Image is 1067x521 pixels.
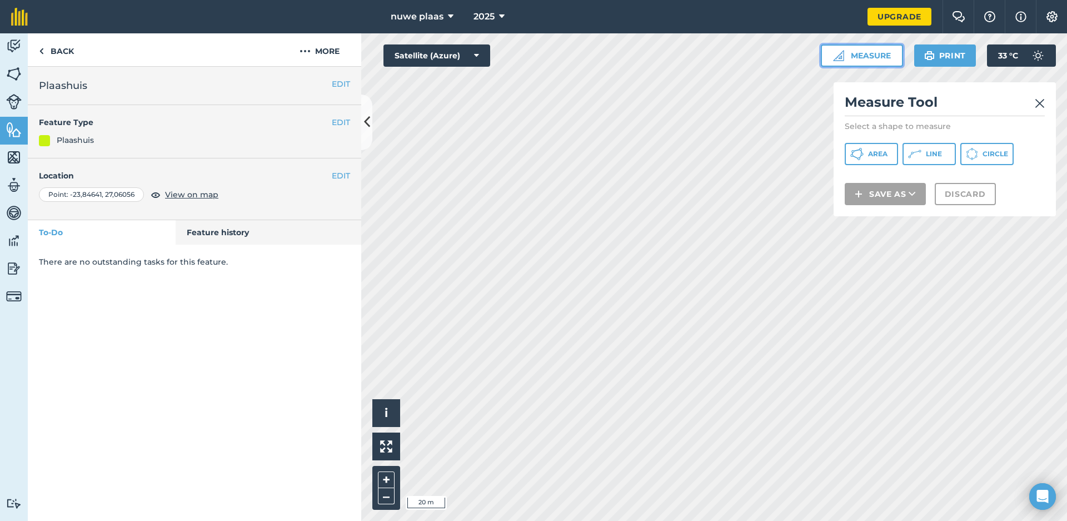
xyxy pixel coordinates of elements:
button: View on map [151,188,218,201]
button: Discard [935,183,996,205]
span: Area [868,150,887,158]
a: Back [28,33,85,66]
img: svg+xml;base64,PD94bWwgdmVyc2lvbj0iMS4wIiBlbmNvZGluZz0idXRmLTgiPz4KPCEtLSBHZW5lcmF0b3I6IEFkb2JlIE... [6,177,22,193]
img: svg+xml;base64,PHN2ZyB4bWxucz0iaHR0cDovL3d3dy53My5vcmcvMjAwMC9zdmciIHdpZHRoPSIxNyIgaGVpZ2h0PSIxNy... [1015,10,1026,23]
img: svg+xml;base64,PHN2ZyB4bWxucz0iaHR0cDovL3d3dy53My5vcmcvMjAwMC9zdmciIHdpZHRoPSI1NiIgaGVpZ2h0PSI2MC... [6,66,22,82]
img: svg+xml;base64,PD94bWwgdmVyc2lvbj0iMS4wIiBlbmNvZGluZz0idXRmLTgiPz4KPCEtLSBHZW5lcmF0b3I6IEFkb2JlIE... [6,289,22,304]
button: Satellite (Azure) [383,44,490,67]
h2: Plaashuis [39,78,350,93]
img: svg+xml;base64,PHN2ZyB4bWxucz0iaHR0cDovL3d3dy53My5vcmcvMjAwMC9zdmciIHdpZHRoPSIxOCIgaGVpZ2h0PSIyNC... [151,188,161,201]
img: svg+xml;base64,PD94bWwgdmVyc2lvbj0iMS4wIiBlbmNvZGluZz0idXRmLTgiPz4KPCEtLSBHZW5lcmF0b3I6IEFkb2JlIE... [1027,44,1049,67]
button: Circle [960,143,1014,165]
img: Two speech bubbles overlapping with the left bubble in the forefront [952,11,965,22]
img: svg+xml;base64,PHN2ZyB4bWxucz0iaHR0cDovL3d3dy53My5vcmcvMjAwMC9zdmciIHdpZHRoPSIyMiIgaGVpZ2h0PSIzMC... [1035,97,1045,110]
h4: Feature Type [39,116,332,128]
img: svg+xml;base64,PHN2ZyB4bWxucz0iaHR0cDovL3d3dy53My5vcmcvMjAwMC9zdmciIHdpZHRoPSIxOSIgaGVpZ2h0PSIyNC... [924,49,935,62]
p: There are no outstanding tasks for this feature. [39,256,350,268]
a: Upgrade [867,8,931,26]
span: 2025 [473,10,495,23]
button: + [378,472,395,488]
a: To-Do [28,220,176,245]
button: EDIT [332,78,350,90]
img: svg+xml;base64,PHN2ZyB4bWxucz0iaHR0cDovL3d3dy53My5vcmcvMjAwMC9zdmciIHdpZHRoPSIxNCIgaGVpZ2h0PSIyNC... [855,187,862,201]
div: Open Intercom Messenger [1029,483,1056,510]
a: Feature history [176,220,362,245]
div: Plaashuis [57,134,94,146]
span: nuwe plaas [391,10,443,23]
img: Four arrows, one pointing top left, one top right, one bottom right and the last bottom left [380,440,392,453]
img: A cog icon [1045,11,1059,22]
img: Ruler icon [833,50,844,61]
button: Area [845,143,898,165]
h2: Measure Tool [845,93,1045,116]
span: Circle [983,150,1008,158]
img: svg+xml;base64,PHN2ZyB4bWxucz0iaHR0cDovL3d3dy53My5vcmcvMjAwMC9zdmciIHdpZHRoPSI1NiIgaGVpZ2h0PSI2MC... [6,149,22,166]
img: svg+xml;base64,PD94bWwgdmVyc2lvbj0iMS4wIiBlbmNvZGluZz0idXRmLTgiPz4KPCEtLSBHZW5lcmF0b3I6IEFkb2JlIE... [6,38,22,54]
span: i [385,406,388,420]
img: svg+xml;base64,PD94bWwgdmVyc2lvbj0iMS4wIiBlbmNvZGluZz0idXRmLTgiPz4KPCEtLSBHZW5lcmF0b3I6IEFkb2JlIE... [6,260,22,277]
button: EDIT [332,170,350,182]
img: svg+xml;base64,PHN2ZyB4bWxucz0iaHR0cDovL3d3dy53My5vcmcvMjAwMC9zdmciIHdpZHRoPSI5IiBoZWlnaHQ9IjI0Ii... [39,44,44,58]
img: fieldmargin Logo [11,8,28,26]
button: i [372,399,400,427]
p: Select a shape to measure [845,121,1045,132]
button: 33 °C [987,44,1056,67]
img: A question mark icon [983,11,996,22]
div: Point : -23,84641 , 27,06056 [39,187,144,202]
img: svg+xml;base64,PHN2ZyB4bWxucz0iaHR0cDovL3d3dy53My5vcmcvMjAwMC9zdmciIHdpZHRoPSIyMCIgaGVpZ2h0PSIyNC... [300,44,311,58]
img: svg+xml;base64,PD94bWwgdmVyc2lvbj0iMS4wIiBlbmNvZGluZz0idXRmLTgiPz4KPCEtLSBHZW5lcmF0b3I6IEFkb2JlIE... [6,94,22,110]
button: Print [914,44,976,67]
img: svg+xml;base64,PHN2ZyB4bWxucz0iaHR0cDovL3d3dy53My5vcmcvMjAwMC9zdmciIHdpZHRoPSI1NiIgaGVpZ2h0PSI2MC... [6,121,22,138]
span: Line [926,150,942,158]
img: svg+xml;base64,PD94bWwgdmVyc2lvbj0iMS4wIiBlbmNvZGluZz0idXRmLTgiPz4KPCEtLSBHZW5lcmF0b3I6IEFkb2JlIE... [6,498,22,509]
button: More [278,33,361,66]
button: Save as [845,183,926,205]
span: View on map [165,188,218,201]
button: EDIT [332,116,350,128]
h4: Location [39,170,350,182]
button: – [378,488,395,504]
img: svg+xml;base64,PD94bWwgdmVyc2lvbj0iMS4wIiBlbmNvZGluZz0idXRmLTgiPz4KPCEtLSBHZW5lcmF0b3I6IEFkb2JlIE... [6,232,22,249]
button: Line [903,143,956,165]
img: svg+xml;base64,PD94bWwgdmVyc2lvbj0iMS4wIiBlbmNvZGluZz0idXRmLTgiPz4KPCEtLSBHZW5lcmF0b3I6IEFkb2JlIE... [6,205,22,221]
span: 33 ° C [998,44,1018,67]
button: Measure [821,44,903,67]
